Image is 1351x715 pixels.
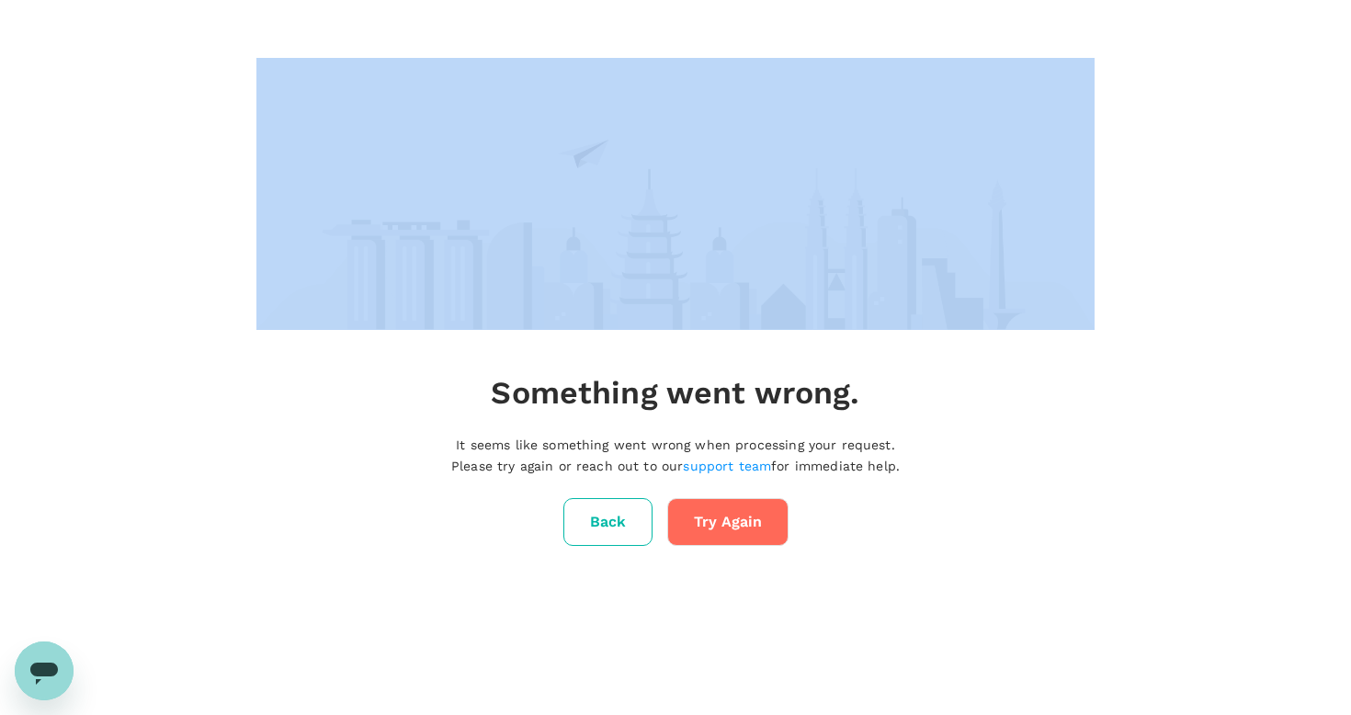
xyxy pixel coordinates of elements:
h4: Something went wrong. [491,374,859,413]
a: support team [683,459,771,473]
p: It seems like something went wrong when processing your request. Please try again or reach out to... [451,435,900,476]
iframe: Button to launch messaging window [15,641,74,700]
img: maintenance [256,58,1095,330]
button: Try Again [667,498,789,546]
button: Back [563,498,653,546]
